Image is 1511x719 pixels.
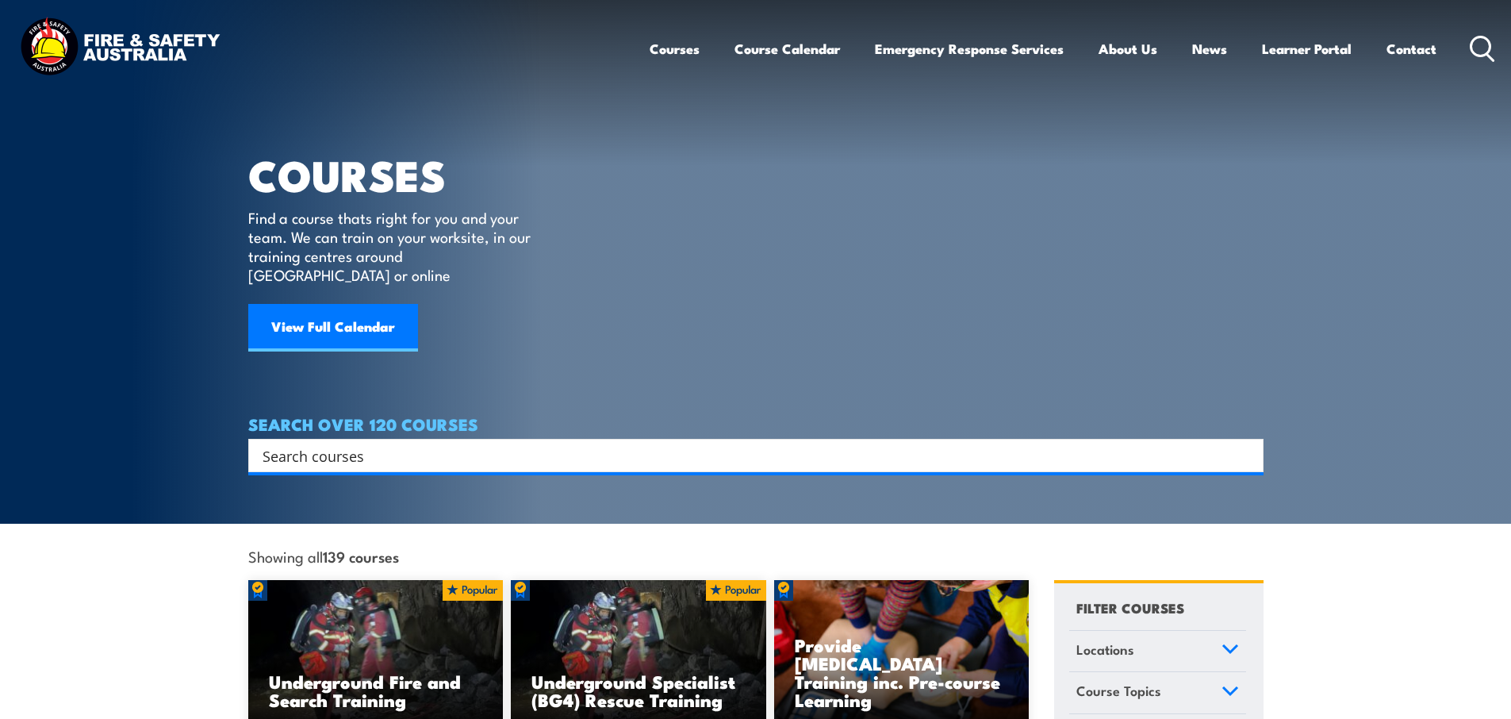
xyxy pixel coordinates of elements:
form: Search form [266,444,1232,467]
a: Courses [650,28,700,70]
a: Course Calendar [734,28,840,70]
span: Locations [1076,639,1134,660]
input: Search input [263,444,1229,467]
a: View Full Calendar [248,304,418,352]
button: Search magnifier button [1236,444,1258,467]
a: About Us [1099,28,1157,70]
a: Contact [1386,28,1436,70]
a: Emergency Response Services [875,28,1064,70]
p: Find a course thats right for you and your team. We can train on your worksite, in our training c... [248,208,538,284]
h3: Provide [MEDICAL_DATA] Training inc. Pre-course Learning [795,636,1009,709]
a: Locations [1069,631,1246,672]
a: News [1192,28,1227,70]
h4: FILTER COURSES [1076,597,1184,618]
h4: SEARCH OVER 120 COURSES [248,415,1264,433]
h3: Underground Specialist (BG4) Rescue Training [531,672,746,709]
strong: 139 courses [323,545,399,567]
a: Learner Portal [1262,28,1352,70]
h3: Underground Fire and Search Training [269,672,483,709]
span: Showing all [248,548,399,564]
a: Course Topics [1069,672,1246,713]
span: Course Topics [1076,680,1161,702]
h1: COURSES [248,156,554,193]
